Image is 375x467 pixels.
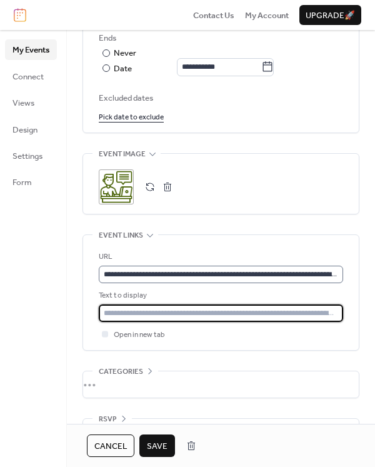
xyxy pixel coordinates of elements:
[5,119,57,139] a: Design
[5,146,57,166] a: Settings
[99,169,134,204] div: ;
[83,371,359,398] div: •••
[83,419,359,445] div: •••
[5,66,57,86] a: Connect
[12,44,49,56] span: My Events
[306,9,355,22] span: Upgrade 🚀
[99,92,343,104] span: Excluded dates
[12,150,42,163] span: Settings
[5,172,57,192] a: Form
[245,9,289,21] a: My Account
[12,71,44,83] span: Connect
[99,148,146,161] span: Event image
[193,9,234,22] span: Contact Us
[139,434,175,457] button: Save
[99,413,117,426] span: RSVP
[5,39,57,59] a: My Events
[99,32,341,44] div: Ends
[94,440,127,453] span: Cancel
[14,8,26,22] img: logo
[193,9,234,21] a: Contact Us
[99,366,143,378] span: Categories
[114,47,137,59] div: Never
[99,229,143,242] span: Event links
[12,97,34,109] span: Views
[245,9,289,22] span: My Account
[12,124,37,136] span: Design
[5,93,57,113] a: Views
[12,176,32,189] span: Form
[99,289,341,302] div: Text to display
[299,5,361,25] button: Upgrade🚀
[114,62,274,76] div: Date
[87,434,134,457] button: Cancel
[114,329,165,341] span: Open in new tab
[99,251,341,263] div: URL
[99,111,164,124] span: Pick date to exclude
[147,440,167,453] span: Save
